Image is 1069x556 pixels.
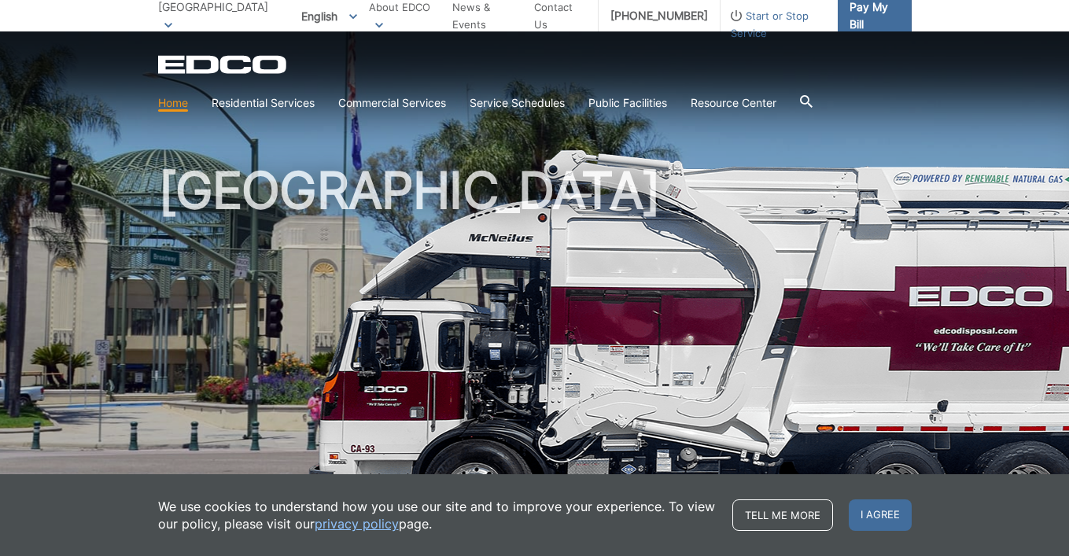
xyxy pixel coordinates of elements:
a: Public Facilities [588,94,667,112]
a: Tell me more [732,499,833,531]
a: Commercial Services [338,94,446,112]
a: Home [158,94,188,112]
span: English [289,3,369,29]
h1: [GEOGRAPHIC_DATA] [158,165,912,510]
a: Resource Center [691,94,776,112]
p: We use cookies to understand how you use our site and to improve your experience. To view our pol... [158,498,717,532]
span: I agree [849,499,912,531]
a: privacy policy [315,515,399,532]
a: Service Schedules [470,94,565,112]
a: EDCD logo. Return to the homepage. [158,55,289,74]
a: Residential Services [212,94,315,112]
